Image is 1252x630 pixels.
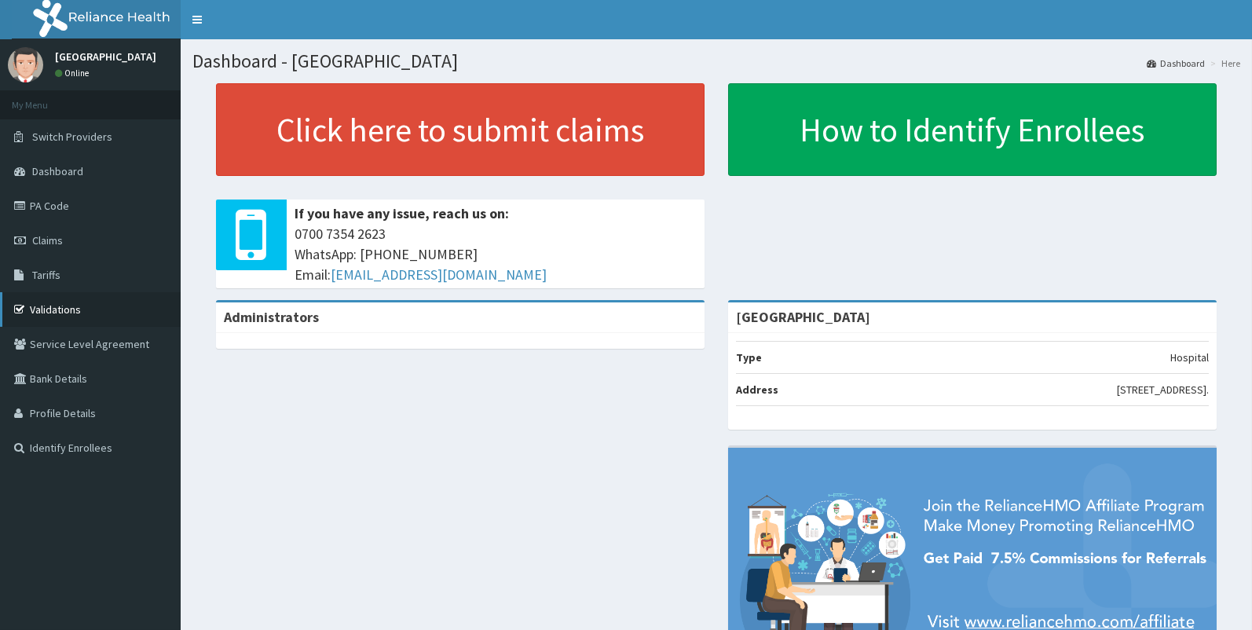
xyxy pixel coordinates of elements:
[736,308,870,326] strong: [GEOGRAPHIC_DATA]
[1206,57,1240,70] li: Here
[55,68,93,79] a: Online
[32,164,83,178] span: Dashboard
[1147,57,1205,70] a: Dashboard
[32,268,60,282] span: Tariffs
[728,83,1217,176] a: How to Identify Enrollees
[295,204,509,222] b: If you have any issue, reach us on:
[216,83,705,176] a: Click here to submit claims
[32,130,112,144] span: Switch Providers
[736,350,762,364] b: Type
[55,51,156,62] p: [GEOGRAPHIC_DATA]
[8,47,43,82] img: User Image
[295,224,697,284] span: 0700 7354 2623 WhatsApp: [PHONE_NUMBER] Email:
[224,308,319,326] b: Administrators
[1170,350,1209,365] p: Hospital
[736,383,778,397] b: Address
[32,233,63,247] span: Claims
[192,51,1240,71] h1: Dashboard - [GEOGRAPHIC_DATA]
[1117,382,1209,397] p: [STREET_ADDRESS].
[331,266,547,284] a: [EMAIL_ADDRESS][DOMAIN_NAME]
